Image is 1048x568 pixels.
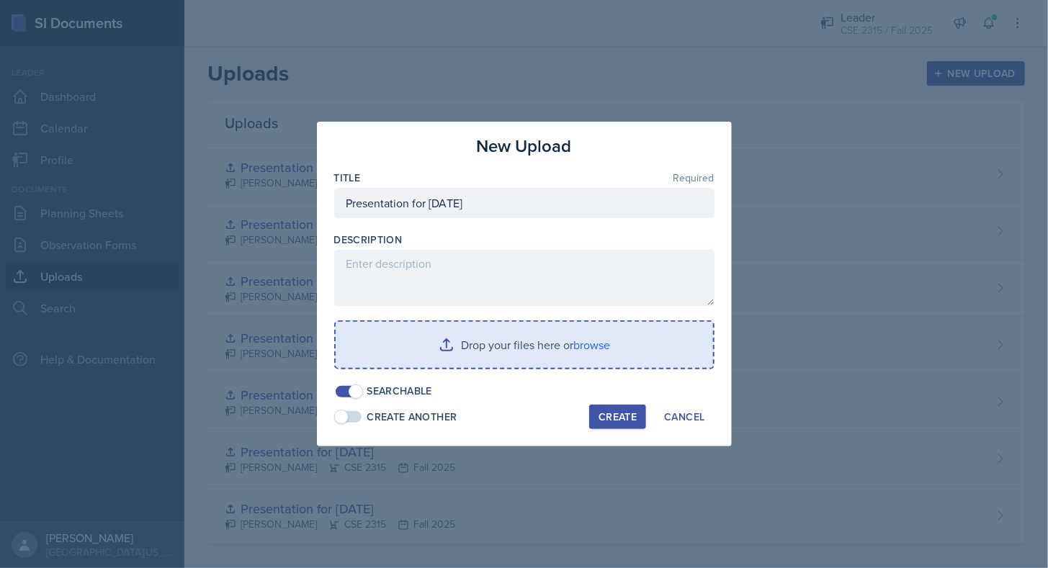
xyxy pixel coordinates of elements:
[334,233,403,247] label: Description
[673,173,715,183] span: Required
[334,188,715,218] input: Enter title
[664,411,704,423] div: Cancel
[367,410,457,425] div: Create Another
[367,384,433,399] div: Searchable
[655,405,714,429] button: Cancel
[589,405,646,429] button: Create
[477,133,572,159] h3: New Upload
[599,411,637,423] div: Create
[334,171,361,185] label: Title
